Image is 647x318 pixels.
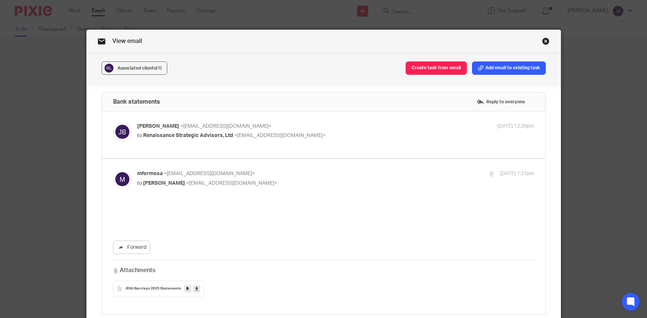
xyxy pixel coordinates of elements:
span: [PERSON_NAME] [137,124,179,129]
span: [PERSON_NAME] [143,181,185,186]
button: Associated clients(1) [102,61,167,75]
img: svg%3E [103,63,115,74]
span: <[EMAIL_ADDRESS][DOMAIN_NAME]> [186,181,277,186]
span: .RSA Barclays 2025 Statements [125,287,181,291]
h3: Attachments [113,266,155,275]
img: svg%3E [113,170,132,188]
span: (1) [156,66,162,70]
span: View email [112,38,142,44]
button: Create task from email [406,61,467,75]
a: Forward [113,241,150,254]
h4: Bank statements [113,98,160,106]
p: [DATE] 12:38pm [497,123,534,130]
span: to [137,133,142,138]
span: <[EMAIL_ADDRESS][DOMAIN_NAME]> [234,133,326,138]
span: <[EMAIL_ADDRESS][DOMAIN_NAME]> [180,124,271,129]
label: Reply to everyone [475,96,527,107]
span: Associated clients [118,66,162,70]
button: .RSA Barclays 2025 Statements [113,281,204,297]
button: Add email to existing task [472,61,546,75]
a: Close this dialog window [542,37,549,47]
span: <[EMAIL_ADDRESS][DOMAIN_NAME]> [164,171,255,176]
span: to [137,181,142,186]
p: [DATE] 1:21pm [500,170,534,178]
span: mformosa [137,171,163,176]
img: svg%3E [113,123,132,141]
span: Renaissance Strategic Advisors, Ltd [143,133,233,138]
